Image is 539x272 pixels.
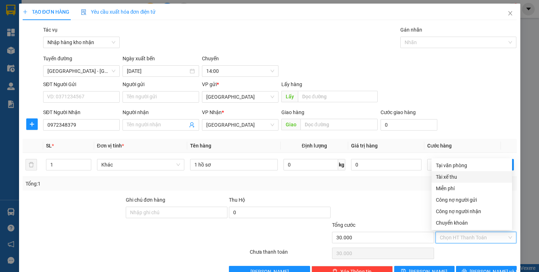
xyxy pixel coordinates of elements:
span: plus [27,121,37,127]
strong: CÔNG TY TNHH [33,4,74,10]
div: Công nợ người nhận [436,207,508,215]
div: Tại văn phòng [436,161,508,169]
label: Cước giao hàng [381,109,416,115]
span: Khác [101,159,180,170]
span: Giao hàng [281,109,304,115]
div: Chưa thanh toán [249,248,332,261]
div: Tuyến đường [43,55,120,65]
div: Tài xế thu [436,173,508,181]
div: Chuyển khoản [436,219,508,227]
span: Giá trị hàng [351,143,378,149]
span: Lấy [281,91,298,102]
button: Close [500,4,520,24]
input: VD: Bàn, Ghế [190,159,277,170]
span: VP Nhận [202,109,222,115]
span: Cước hàng [427,143,452,149]
div: Công nợ người gửi [436,196,508,204]
label: Tác vụ [43,27,57,33]
div: Miễn phí [436,184,508,192]
span: [STREET_ADDRESS][PERSON_NAME] An Khê, [GEOGRAPHIC_DATA] [3,48,100,58]
input: Ghi chú đơn hàng [126,207,227,218]
div: Người nhận [123,108,199,116]
strong: VẬN TẢI Ô TÔ KIM LIÊN [23,11,84,18]
span: Giao [281,119,300,130]
input: Dọc đường [300,119,378,130]
div: VP gửi [202,80,278,88]
span: Đà Nẵng [206,92,274,102]
span: Định lượng [302,143,327,149]
button: delete [26,159,37,170]
strong: Địa chỉ: [3,28,19,33]
div: Người gửi [123,80,199,88]
span: SL [46,143,52,149]
span: Đơn vị tính [97,143,124,149]
input: Dọc đường [298,91,378,102]
div: Chuyến [202,55,278,65]
div: Ngày xuất bến [123,55,199,65]
label: Ghi chú đơn hàng [126,197,165,203]
div: Cước gửi hàng sẽ được ghi vào công nợ của người gửi [432,194,512,206]
span: Bình Định [206,119,274,130]
span: close [507,10,513,16]
span: plus [23,9,28,14]
div: Cước gửi hàng sẽ được ghi vào công nợ của người nhận [432,206,512,217]
span: Lấy hàng [281,81,302,87]
span: TẠO ĐƠN HÀNG [23,9,69,15]
input: 0 [351,159,421,170]
strong: Địa chỉ: [3,48,19,53]
strong: Văn phòng đại diện – CN [GEOGRAPHIC_DATA] [3,41,103,47]
span: Yêu cầu xuất hóa đơn điện tử [81,9,156,15]
input: 14/10/2025 [127,67,188,75]
span: Thu Hộ [229,197,245,203]
span: Đà Nẵng - Bình Định (Hàng) [47,66,115,76]
div: Tổng: 1 [26,180,209,188]
span: kg [338,159,345,170]
span: Tên hàng [190,143,211,149]
strong: Trụ sở Công ty [3,21,34,27]
span: 14:00 [206,66,274,76]
div: SĐT Người Nhận [43,108,120,116]
div: SĐT Người Gửi [43,80,120,88]
span: user-add [189,122,195,128]
span: [GEOGRAPHIC_DATA], P. [GEOGRAPHIC_DATA], [GEOGRAPHIC_DATA] [3,28,98,38]
input: Cước giao hàng [381,119,437,131]
label: Gán nhãn [400,27,422,33]
img: icon [81,9,87,15]
span: Nhập hàng kho nhận [47,37,115,48]
span: Tổng cước [332,222,355,228]
button: plus [26,118,38,130]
